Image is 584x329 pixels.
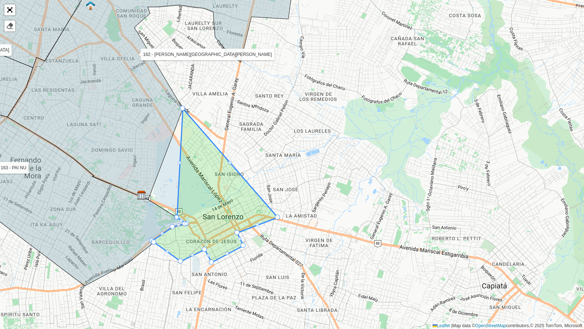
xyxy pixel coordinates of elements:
[137,190,146,200] img: Marker
[475,323,506,328] a: OpenStreetMap
[86,1,95,10] img: F55
[431,323,584,329] div: Map data © contributors,© 2025 TomTom, Microsoft
[433,323,450,328] a: Leaflet
[4,20,15,31] div: Remover camada(s)
[451,323,452,328] span: |
[4,4,15,15] a: Abrir mapa em tela cheia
